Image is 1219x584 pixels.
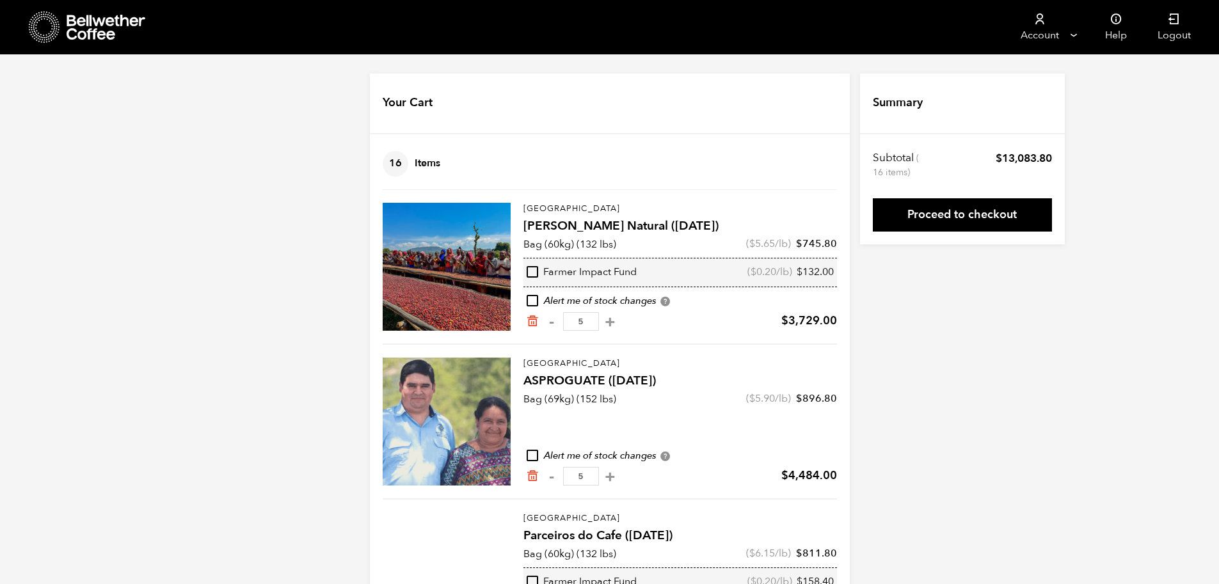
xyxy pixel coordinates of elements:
[523,217,837,235] h4: [PERSON_NAME] Natural ([DATE])
[523,237,616,252] p: Bag (60kg) (132 lbs)
[749,237,775,251] bdi: 5.65
[602,315,618,328] button: +
[873,198,1052,232] a: Proceed to checkout
[749,391,755,406] span: $
[873,151,921,179] th: Subtotal
[383,95,433,111] h4: Your Cart
[797,265,802,279] span: $
[873,95,923,111] h4: Summary
[523,527,837,545] h4: Parceiros do Cafe ([DATE])
[749,546,755,560] span: $
[523,546,616,562] p: Bag (60kg) (132 lbs)
[523,512,837,525] p: [GEOGRAPHIC_DATA]
[383,151,408,177] span: 16
[749,546,775,560] bdi: 6.15
[746,237,791,251] span: ( /lb)
[544,315,560,328] button: -
[781,313,788,329] span: $
[747,265,792,280] span: ( /lb)
[749,237,755,251] span: $
[751,265,776,279] bdi: 0.20
[796,391,802,406] span: $
[781,468,788,484] span: $
[781,468,837,484] bdi: 4,484.00
[563,312,599,331] input: Qty
[527,265,637,280] div: Farmer Impact Fund
[796,237,837,251] bdi: 745.80
[523,372,837,390] h4: ASPROGUATE ([DATE])
[796,391,837,406] bdi: 896.80
[523,391,616,407] p: Bag (69kg) (152 lbs)
[796,546,802,560] span: $
[996,151,1052,166] bdi: 13,083.80
[523,449,837,463] div: Alert me of stock changes
[781,313,837,329] bdi: 3,729.00
[544,470,560,483] button: -
[996,151,1002,166] span: $
[746,546,791,560] span: ( /lb)
[796,546,837,560] bdi: 811.80
[749,391,775,406] bdi: 5.90
[526,470,539,483] a: Remove from cart
[602,470,618,483] button: +
[523,294,837,308] div: Alert me of stock changes
[563,467,599,485] input: Qty
[751,265,756,279] span: $
[383,151,440,177] h4: Items
[796,237,802,251] span: $
[523,203,837,216] p: [GEOGRAPHIC_DATA]
[746,391,791,406] span: ( /lb)
[526,315,539,328] a: Remove from cart
[523,358,837,370] p: [GEOGRAPHIC_DATA]
[797,265,834,279] bdi: 132.00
